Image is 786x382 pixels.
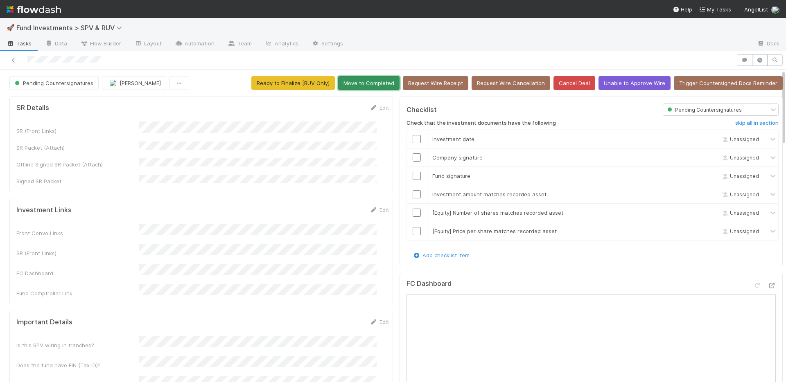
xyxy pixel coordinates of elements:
div: Is this SPV wiring in tranches? [16,341,139,349]
span: Unassigned [720,228,759,234]
img: avatar_784ea27d-2d59-4749-b480-57d513651deb.png [109,79,117,87]
button: [PERSON_NAME] [102,76,166,90]
a: Team [221,38,258,51]
a: Edit [370,104,389,111]
span: Unassigned [720,173,759,179]
span: Pending Countersignatures [666,107,742,113]
a: Analytics [258,38,305,51]
span: Fund Investments > SPV & RUV [16,24,126,32]
div: SR (Front Links) [16,127,139,135]
div: SR (Front Links) [16,249,139,257]
a: Data [38,38,74,51]
span: Unassigned [720,191,759,198]
h6: Check that the investment documents have the following [407,120,556,126]
span: 🚀 [7,24,15,31]
button: Request Wire Receipt [403,76,468,90]
a: Edit [370,207,389,213]
h5: Investment Links [16,206,72,214]
span: Investment amount matches recorded asset [432,191,547,198]
a: Docs [750,38,786,51]
button: Cancel Deal [553,76,595,90]
div: Offline Signed SR Packet (Attach) [16,160,139,169]
span: Unassigned [720,210,759,216]
a: Automation [168,38,221,51]
h5: SR Details [16,104,49,112]
a: Settings [305,38,350,51]
h5: Important Details [16,318,72,326]
h5: FC Dashboard [407,280,452,288]
a: Layout [128,38,168,51]
span: Pending Countersignatures [13,80,93,86]
button: Trigger Countersigned Docs Reminder [674,76,783,90]
button: Pending Countersignatures [9,76,99,90]
span: [Equity] Price per share matches recorded asset [432,228,557,234]
button: Move to Completed [338,76,400,90]
button: Ready to Finalize [RUV Only] [251,76,335,90]
span: My Tasks [699,6,731,13]
div: Fund Comptroller Link [16,289,139,297]
h5: Checklist [407,106,437,114]
a: Flow Builder [74,38,128,51]
span: Company signature [432,154,483,161]
button: Unable to Approve Wire [599,76,671,90]
a: My Tasks [699,5,731,13]
button: Request Wire Cancellation [472,76,550,90]
span: Unassigned [720,155,759,161]
span: [Equity] Number of shares matches recorded asset [432,209,563,216]
div: Does the fund have EIN (Tax ID)? [16,361,139,369]
span: Tasks [7,39,32,47]
img: avatar_ddac2f35-6c49-494a-9355-db49d32eca49.png [771,6,779,14]
a: Add checklist item [413,252,470,258]
span: Unassigned [720,136,759,142]
a: skip all in section [735,120,779,130]
div: FC Dashboard [16,269,139,277]
a: Edit [370,319,389,325]
span: Flow Builder [80,39,121,47]
div: Signed SR Packet [16,177,139,185]
div: Front Convo Links [16,229,139,237]
span: Fund signature [432,173,470,179]
span: Investment date [432,136,474,142]
span: [PERSON_NAME] [120,80,161,86]
h6: skip all in section [735,120,779,126]
span: AngelList [744,6,768,13]
img: logo-inverted-e16ddd16eac7371096b0.svg [7,2,61,16]
div: Help [673,5,692,13]
div: SR Packet (Attach) [16,144,139,152]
